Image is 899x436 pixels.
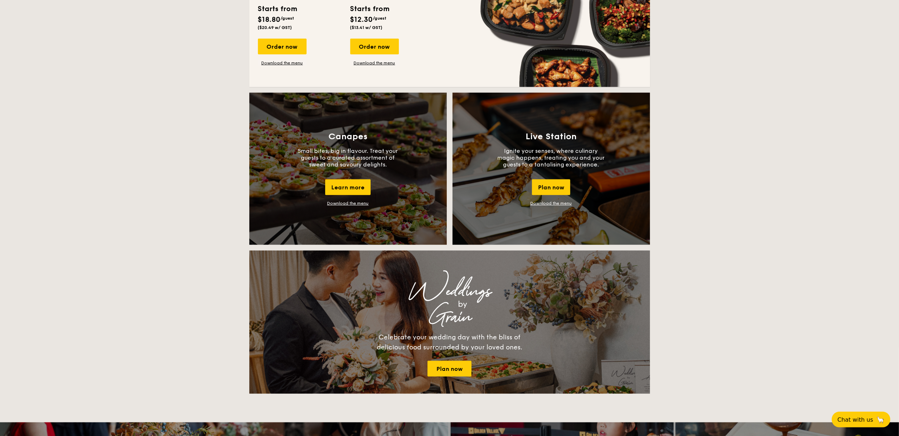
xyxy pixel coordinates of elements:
[350,39,399,54] div: Order now
[312,311,587,324] div: Grain
[373,16,387,21] span: /guest
[876,416,885,424] span: 🦙
[427,361,472,377] a: Plan now
[350,4,389,14] div: Starts from
[327,201,369,206] a: Download the menu
[294,147,402,168] p: Small bites, big in flavour. Treat your guests to a curated assortment of sweet and savoury delig...
[837,416,873,423] span: Chat with us
[258,39,307,54] div: Order now
[832,412,890,427] button: Chat with us🦙
[532,179,570,195] div: Plan now
[258,60,307,66] a: Download the menu
[498,147,605,168] p: Ignite your senses, where culinary magic happens, treating you and your guests to a tantalising e...
[531,201,572,206] a: Download the menu
[325,179,371,195] div: Learn more
[350,25,383,30] span: ($13.41 w/ GST)
[369,332,530,352] div: Celebrate your wedding day with the bliss of delicious food surrounded by your loved ones.
[328,132,367,142] h3: Canapes
[258,4,297,14] div: Starts from
[258,15,281,24] span: $18.80
[312,285,587,298] div: Weddings
[526,132,577,142] h3: Live Station
[281,16,294,21] span: /guest
[350,60,399,66] a: Download the menu
[350,15,373,24] span: $12.30
[339,298,587,311] div: by
[258,25,292,30] span: ($20.49 w/ GST)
